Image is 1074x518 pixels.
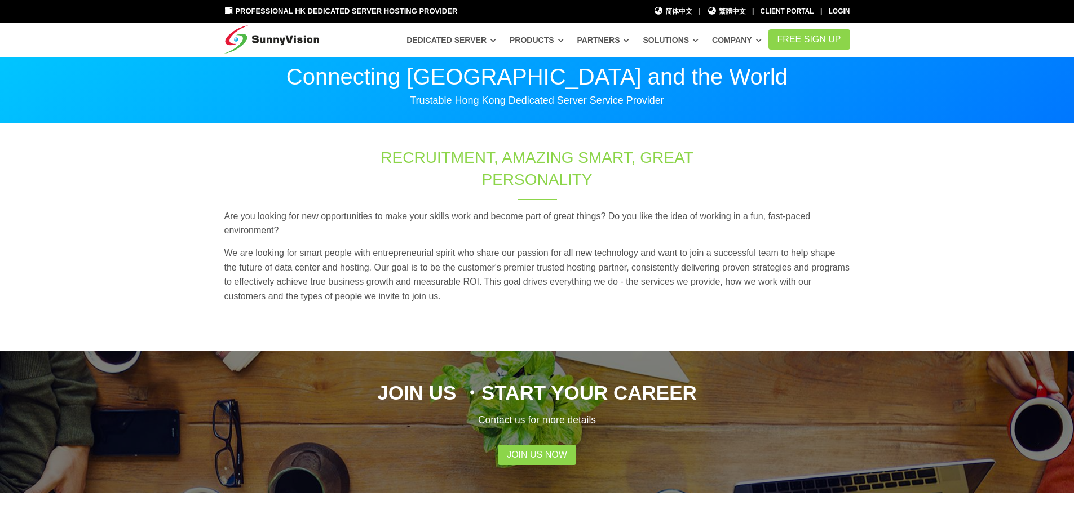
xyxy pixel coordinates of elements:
[498,445,576,465] a: Join Us Now
[224,209,850,238] p: Are you looking for new opportunities to make your skills work and become part of great things? D...
[707,6,746,17] a: 繁體中文
[224,379,850,406] h2: Join Us ・Start Your Career
[712,30,762,50] a: Company
[235,7,457,15] span: Professional HK Dedicated Server Hosting Provider
[643,30,699,50] a: Solutions
[577,30,630,50] a: Partners
[654,6,693,17] a: 简体中文
[224,246,850,303] p: We are looking for smart people with entrepreneurial spirit who share our passion for all new tec...
[699,6,700,17] li: |
[761,7,814,15] a: Client Portal
[820,6,822,17] li: |
[510,30,564,50] a: Products
[224,65,850,88] p: Connecting [GEOGRAPHIC_DATA] and the World
[224,94,850,107] p: Trustable Hong Kong Dedicated Server Service Provider
[768,29,850,50] a: FREE Sign Up
[224,412,850,428] p: Contact us for more details
[752,6,754,17] li: |
[406,30,496,50] a: Dedicated Server
[350,147,725,191] h1: Recruitment, Amazing Smart, Great Personality
[829,7,850,15] a: Login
